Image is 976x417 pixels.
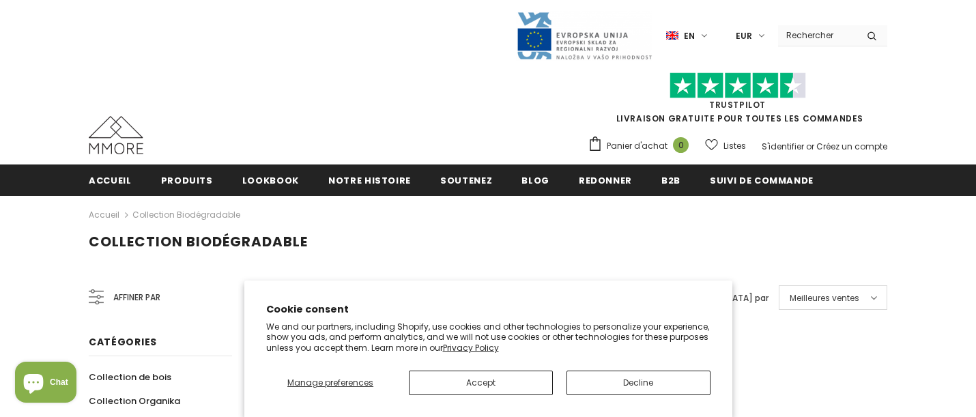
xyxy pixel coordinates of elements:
span: Produits [161,174,213,187]
a: Collection Organika [89,389,180,413]
img: Javni Razpis [516,11,652,61]
img: Faites confiance aux étoiles pilotes [670,72,806,99]
a: Collection biodégradable [132,209,240,220]
img: Cas MMORE [89,116,143,154]
span: Affiner par [113,290,160,305]
span: EUR [736,29,752,43]
input: Search Site [778,25,857,45]
span: LIVRAISON GRATUITE POUR TOUTES LES COMMANDES [588,78,887,124]
span: or [806,141,814,152]
a: B2B [661,164,680,195]
a: Collection de bois [89,365,171,389]
a: Panier d'achat 0 [588,136,695,156]
h2: Cookie consent [266,302,711,317]
a: TrustPilot [709,99,766,111]
span: Suivi de commande [710,174,814,187]
span: Collection Organika [89,394,180,407]
span: B2B [661,174,680,187]
a: S'identifier [762,141,804,152]
a: Accueil [89,207,119,223]
img: i-lang-1.png [666,30,678,42]
span: Meilleures ventes [790,291,859,305]
inbox-online-store-chat: Shopify online store chat [11,362,81,406]
a: Produits [161,164,213,195]
a: Listes [705,134,746,158]
a: Blog [521,164,549,195]
span: soutenez [440,174,492,187]
a: soutenez [440,164,492,195]
a: Privacy Policy [443,342,499,354]
a: Accueil [89,164,132,195]
button: Accept [409,371,553,395]
span: Manage preferences [287,377,373,388]
span: Notre histoire [328,174,411,187]
span: en [684,29,695,43]
a: Créez un compte [816,141,887,152]
span: Listes [723,139,746,153]
span: 0 [673,137,689,153]
span: Catégories [89,335,157,349]
span: Lookbook [242,174,299,187]
a: Notre histoire [328,164,411,195]
span: Redonner [579,174,632,187]
span: Collection biodégradable [89,232,308,251]
a: Suivi de commande [710,164,814,195]
a: Redonner [579,164,632,195]
button: Manage preferences [266,371,395,395]
a: Lookbook [242,164,299,195]
span: Blog [521,174,549,187]
button: Decline [566,371,711,395]
span: Collection de bois [89,371,171,384]
p: We and our partners, including Shopify, use cookies and other technologies to personalize your ex... [266,321,711,354]
span: Accueil [89,174,132,187]
a: Javni Razpis [516,29,652,41]
span: Panier d'achat [607,139,668,153]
